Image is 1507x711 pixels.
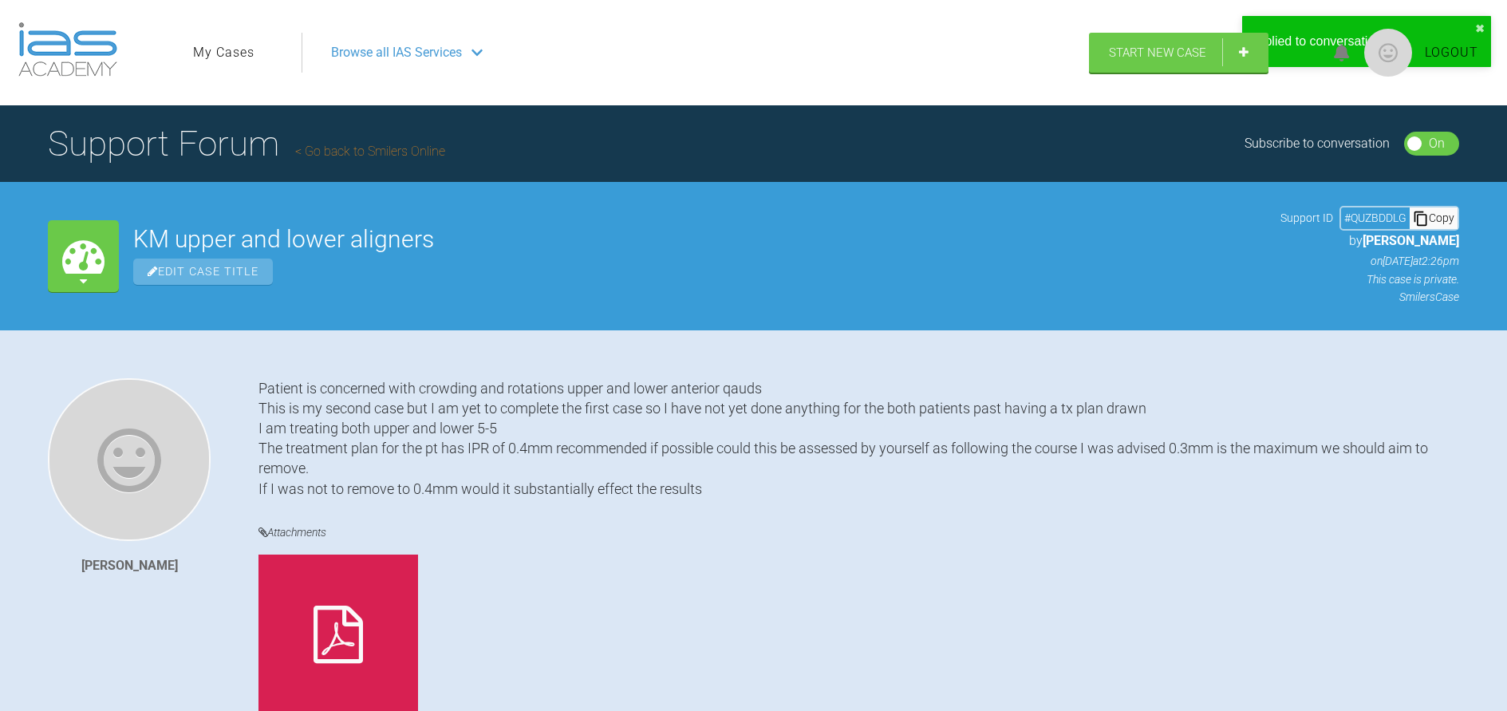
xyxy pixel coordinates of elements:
[48,116,445,172] h1: Support Forum
[258,378,1459,499] div: Patient is concerned with crowding and rotations upper and lower anterior qauds This is my second...
[1364,29,1412,77] img: profile.png
[258,523,1459,543] h4: Attachments
[1363,233,1459,248] span: [PERSON_NAME]
[295,144,445,159] a: Go back to Smilers Online
[193,42,254,63] a: My Cases
[1280,288,1459,306] p: Smilers Case
[48,378,211,541] img: Maaria Khan
[1341,209,1410,227] div: # QUZBDDLG
[1280,231,1459,251] p: by
[1410,207,1458,228] div: Copy
[1109,45,1206,60] span: Start New Case
[81,555,178,576] div: [PERSON_NAME]
[1280,209,1333,227] span: Support ID
[1425,42,1478,63] a: Logout
[1280,271,1459,288] p: This case is private.
[331,42,462,63] span: Browse all IAS Services
[1280,252,1459,270] p: on [DATE] at 2:26pm
[1429,133,1445,154] div: On
[18,22,117,77] img: logo-light.3e3ef733.png
[133,227,1266,251] h2: KM upper and lower aligners
[1245,133,1390,154] div: Subscribe to conversation
[1089,33,1268,73] a: Start New Case
[133,259,273,285] span: Edit Case Title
